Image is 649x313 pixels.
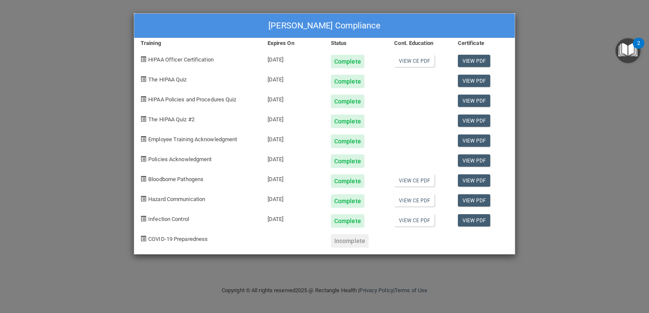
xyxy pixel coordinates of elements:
[261,48,324,68] div: [DATE]
[458,55,491,67] a: View PDF
[148,56,214,63] span: HIPAA Officer Certification
[148,176,203,182] span: Bloodborne Pathogens
[331,214,364,228] div: Complete
[458,75,491,87] a: View PDF
[331,234,369,248] div: Incomplete
[261,168,324,188] div: [DATE]
[331,95,364,108] div: Complete
[261,88,324,108] div: [DATE]
[331,75,364,88] div: Complete
[458,134,491,147] a: View PDF
[134,38,261,48] div: Training
[261,208,324,228] div: [DATE]
[394,174,435,187] a: View CE PDF
[261,188,324,208] div: [DATE]
[458,115,491,127] a: View PDF
[331,115,364,128] div: Complete
[261,38,324,48] div: Expires On
[148,196,205,202] span: Hazard Communication
[388,38,451,48] div: Cont. Education
[261,148,324,168] div: [DATE]
[394,214,435,226] a: View CE PDF
[458,154,491,167] a: View PDF
[331,154,364,168] div: Complete
[148,136,237,143] span: Employee Training Acknowledgment
[148,96,236,103] span: HIPAA Policies and Procedures Quiz
[458,214,491,226] a: View PDF
[261,128,324,148] div: [DATE]
[148,116,195,123] span: The HIPAA Quiz #2
[148,156,212,162] span: Policies Acknowledgment
[458,95,491,107] a: View PDF
[261,108,324,128] div: [DATE]
[148,76,186,83] span: The HIPAA Quiz
[331,174,364,188] div: Complete
[331,55,364,68] div: Complete
[394,194,435,207] a: View CE PDF
[331,134,364,148] div: Complete
[458,194,491,207] a: View PDF
[148,216,189,222] span: Infection Control
[451,38,515,48] div: Certificate
[148,236,208,242] span: COVID-19 Preparedness
[134,14,515,38] div: [PERSON_NAME] Compliance
[637,43,640,54] div: 2
[324,38,388,48] div: Status
[394,55,435,67] a: View CE PDF
[261,68,324,88] div: [DATE]
[331,194,364,208] div: Complete
[458,174,491,187] a: View PDF
[615,38,641,63] button: Open Resource Center, 2 new notifications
